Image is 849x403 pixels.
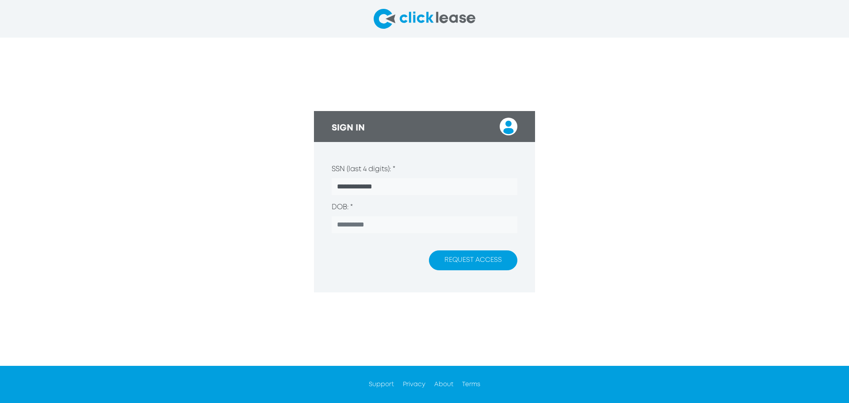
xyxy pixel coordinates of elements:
a: About [434,382,453,387]
a: Privacy [403,382,425,387]
img: login user [500,118,517,135]
a: Terms [462,382,480,387]
button: REQUEST ACCESS [429,250,517,270]
label: SSN (last 4 digits): * [332,164,395,175]
a: Support [369,382,394,387]
h3: SIGN IN [332,123,365,134]
img: clicklease logo [374,9,475,29]
label: DOB: * [332,202,353,213]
